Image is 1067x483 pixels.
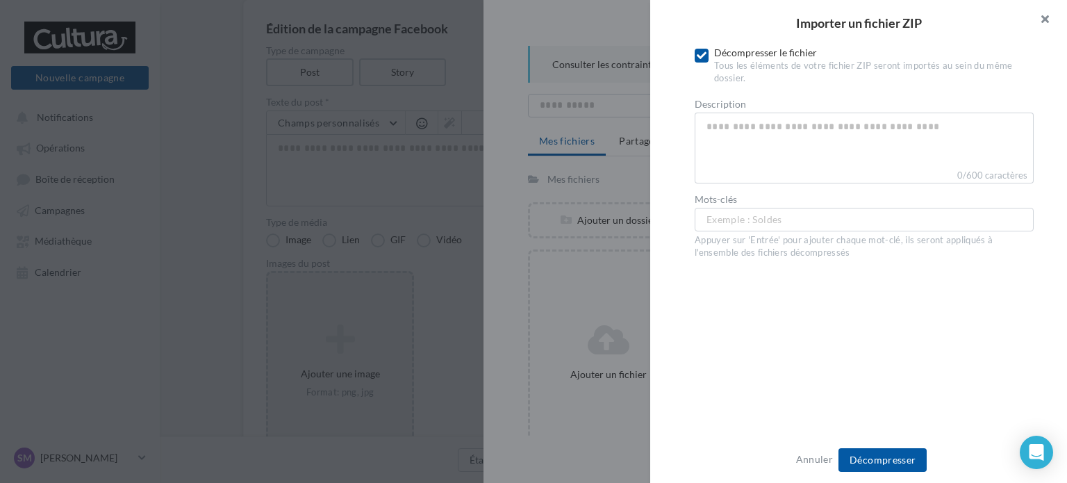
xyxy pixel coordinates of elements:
div: Décompresser le fichier [714,46,1034,85]
span: Décompresser [850,454,916,466]
label: 0/600 caractères [695,168,1034,183]
label: Description [695,99,1034,109]
label: Mots-clés [695,195,1034,204]
button: Annuler [791,451,838,468]
div: Open Intercom Messenger [1020,436,1053,469]
div: Tous les éléments de votre fichier ZIP seront importés au sein du même dossier. [714,60,1034,85]
span: Exemple : Soldes [706,212,782,227]
span: Appuyer sur 'Entrée' pour ajouter chaque mot-clé, ils seront appliqués à l'ensemble des fichiers ... [695,234,993,258]
h2: Importer un fichier ZIP [672,17,1045,29]
button: Décompresser [838,448,927,472]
